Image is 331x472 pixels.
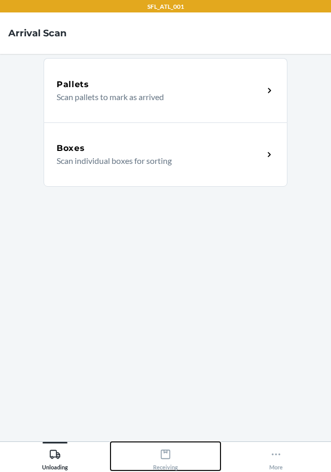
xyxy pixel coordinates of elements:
[147,2,184,11] p: SFL_ATL_001
[8,26,66,40] h4: Arrival Scan
[57,155,255,167] p: Scan individual boxes for sorting
[44,122,287,187] a: BoxesScan individual boxes for sorting
[220,442,331,470] button: More
[269,445,283,470] div: More
[44,58,287,122] a: PalletsScan pallets to mark as arrived
[57,91,255,103] p: Scan pallets to mark as arrived
[111,442,221,470] button: Receiving
[57,78,89,91] h5: Pallets
[57,142,85,155] h5: Boxes
[153,445,178,470] div: Receiving
[42,445,68,470] div: Unloading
